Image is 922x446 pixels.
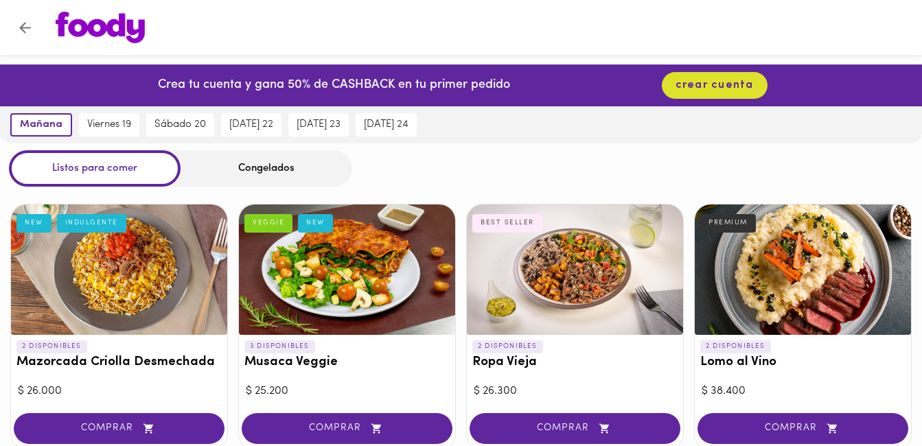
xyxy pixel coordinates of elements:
[20,119,62,131] span: mañana
[239,204,455,335] div: Musaca Veggie
[842,366,908,432] iframe: Messagebird Livechat Widget
[259,423,435,434] span: COMPRAR
[229,119,273,131] span: [DATE] 22
[242,413,452,444] button: COMPRAR
[16,355,222,370] h3: Mazorcada Criolla Desmechada
[695,204,911,335] div: Lomo al Vino
[298,214,333,232] div: NEW
[16,340,87,353] p: 2 DISPONIBLES
[700,355,906,370] h3: Lomo al Vino
[221,113,281,137] button: [DATE] 22
[244,355,450,370] h3: Musaca Veggie
[9,150,181,187] div: Listos para comer
[158,77,510,95] p: Crea tu cuenta y gana 50% de CASHBACK en tu primer pedido
[56,12,145,43] img: logo.png
[57,214,126,232] div: INDULGENTE
[472,355,678,370] h3: Ropa Vieja
[11,204,227,335] div: Mazorcada Criolla Desmechada
[472,340,543,353] p: 2 DISPONIBLES
[288,113,349,137] button: [DATE] 23
[698,413,908,444] button: COMPRAR
[8,11,42,45] button: Volver
[700,214,756,232] div: PREMIUM
[14,413,224,444] button: COMPRAR
[10,113,72,137] button: mañana
[244,340,315,353] p: 3 DISPONIBLES
[700,340,771,353] p: 2 DISPONIBLES
[146,113,214,137] button: sábado 20
[470,413,680,444] button: COMPRAR
[676,79,754,92] span: crear cuenta
[31,423,207,434] span: COMPRAR
[467,204,683,335] div: Ropa Vieja
[87,119,131,131] span: viernes 19
[356,113,417,137] button: [DATE] 24
[244,214,292,232] div: VEGGIE
[487,423,663,434] span: COMPRAR
[702,384,904,399] div: $ 38.400
[181,150,352,187] div: Congelados
[715,423,891,434] span: COMPRAR
[154,119,206,131] span: sábado 20
[18,384,220,399] div: $ 26.000
[472,214,542,232] div: BEST SELLER
[79,113,139,137] button: viernes 19
[246,384,448,399] div: $ 25.200
[297,119,341,131] span: [DATE] 23
[16,214,51,232] div: NEW
[662,72,768,99] button: crear cuenta
[364,119,408,131] span: [DATE] 24
[474,384,676,399] div: $ 26.300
